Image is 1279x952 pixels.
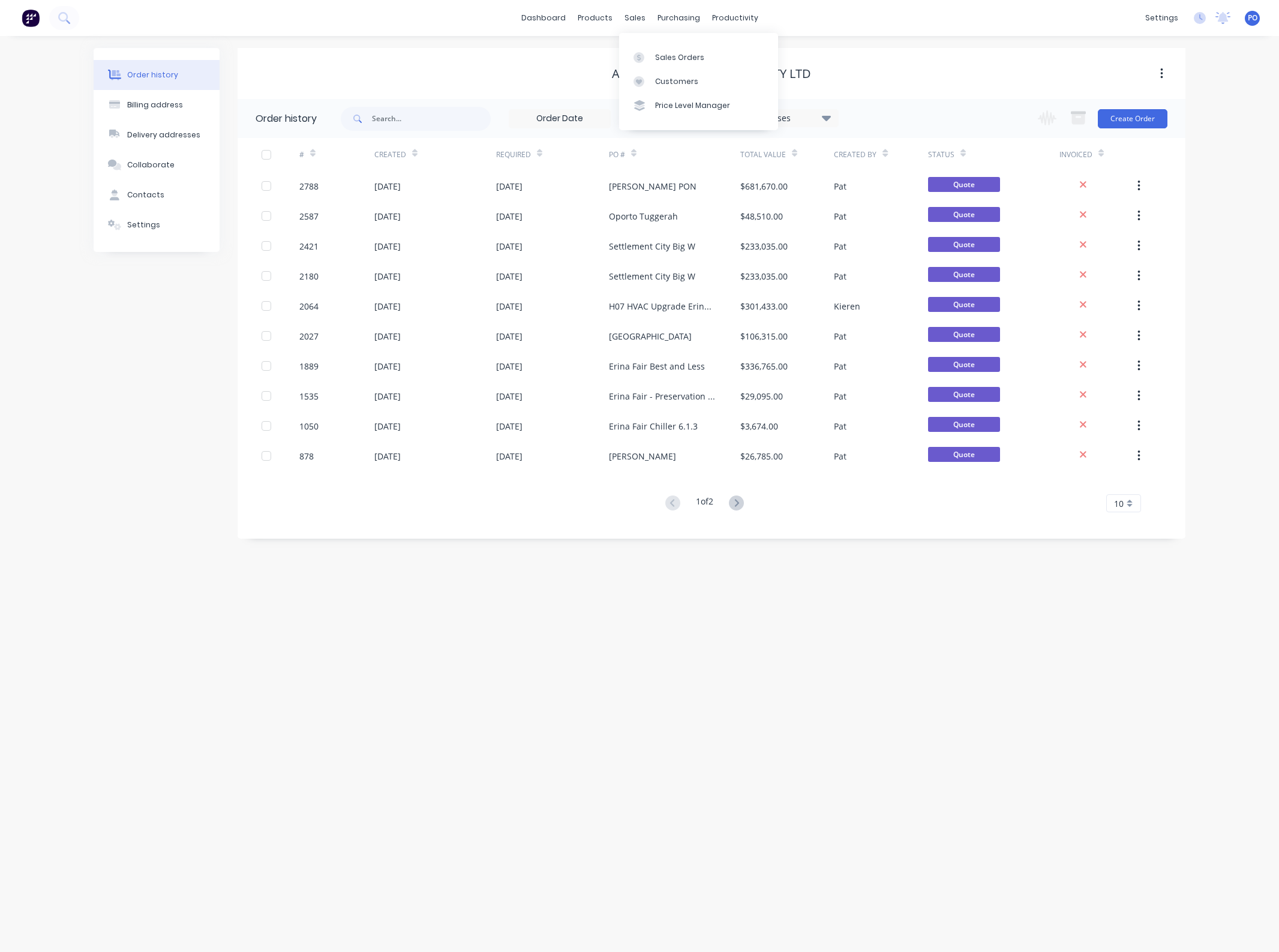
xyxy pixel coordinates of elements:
[374,149,406,160] div: Created
[609,210,678,223] div: Oporto Tuggerah
[299,149,304,160] div: #
[655,76,698,87] div: Customers
[374,420,401,433] div: [DATE]
[706,9,764,27] div: productivity
[609,138,740,171] div: PO #
[609,450,676,463] div: [PERSON_NAME]
[737,112,838,125] div: 18 Statuses
[834,420,846,433] div: Pat
[612,67,811,81] div: Airmaster Corporation Pty Ltd
[299,360,319,373] div: 1889
[299,138,374,171] div: #
[609,420,698,433] div: Erina Fair Chiller 6.1.3
[299,330,319,343] div: 2027
[374,240,401,253] div: [DATE]
[740,180,788,193] div: $681,670.00
[374,390,401,403] div: [DATE]
[928,357,1000,372] span: Quote
[609,270,695,283] div: Settlement City Big W
[740,149,786,160] div: Total Value
[94,120,220,150] button: Delivery addresses
[609,330,692,343] div: [GEOGRAPHIC_DATA]
[496,180,523,193] div: [DATE]
[619,70,778,94] a: Customers
[94,150,220,180] button: Collaborate
[928,327,1000,342] span: Quote
[256,112,317,126] div: Order history
[651,9,706,27] div: purchasing
[94,90,220,120] button: Billing address
[515,9,572,27] a: dashboard
[127,130,200,140] div: Delivery addresses
[1248,13,1257,23] span: PO
[127,160,175,170] div: Collaborate
[94,180,220,210] button: Contacts
[740,270,788,283] div: $233,035.00
[374,360,401,373] div: [DATE]
[834,300,860,313] div: Kieren
[94,60,220,90] button: Order history
[374,180,401,193] div: [DATE]
[1059,138,1134,171] div: Invoiced
[696,495,713,512] div: 1 of 2
[22,9,40,27] img: Factory
[374,138,496,171] div: Created
[94,210,220,240] button: Settings
[928,417,1000,432] span: Quote
[374,450,401,463] div: [DATE]
[619,45,778,69] a: Sales Orders
[496,149,531,160] div: Required
[928,207,1000,222] span: Quote
[127,220,160,230] div: Settings
[834,180,846,193] div: Pat
[496,420,523,433] div: [DATE]
[374,300,401,313] div: [DATE]
[834,450,846,463] div: Pat
[834,138,927,171] div: Created By
[496,390,523,403] div: [DATE]
[1098,109,1167,128] button: Create Order
[740,300,788,313] div: $301,433.00
[496,210,523,223] div: [DATE]
[374,210,401,223] div: [DATE]
[834,390,846,403] div: Pat
[374,330,401,343] div: [DATE]
[496,330,523,343] div: [DATE]
[572,9,619,27] div: products
[1114,497,1124,510] span: 10
[609,360,705,373] div: Erina Fair Best and Less
[740,210,783,223] div: $48,510.00
[299,180,319,193] div: 2788
[496,360,523,373] div: [DATE]
[609,149,625,160] div: PO #
[496,138,609,171] div: Required
[834,210,846,223] div: Pat
[299,450,314,463] div: 878
[299,240,319,253] div: 2421
[127,190,164,200] div: Contacts
[609,180,696,193] div: [PERSON_NAME] PON
[299,390,319,403] div: 1535
[374,270,401,283] div: [DATE]
[928,149,954,160] div: Status
[928,237,1000,252] span: Quote
[496,300,523,313] div: [DATE]
[740,240,788,253] div: $233,035.00
[299,420,319,433] div: 1050
[299,300,319,313] div: 2064
[299,210,319,223] div: 2587
[1059,149,1092,160] div: Invoiced
[127,70,178,80] div: Order history
[928,177,1000,192] span: Quote
[834,240,846,253] div: Pat
[928,297,1000,312] span: Quote
[928,447,1000,462] span: Quote
[372,107,491,131] input: Search...
[928,138,1059,171] div: Status
[496,270,523,283] div: [DATE]
[509,110,610,128] input: Order Date
[834,149,876,160] div: Created By
[740,390,783,403] div: $29,095.00
[740,138,834,171] div: Total Value
[127,100,183,110] div: Billing address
